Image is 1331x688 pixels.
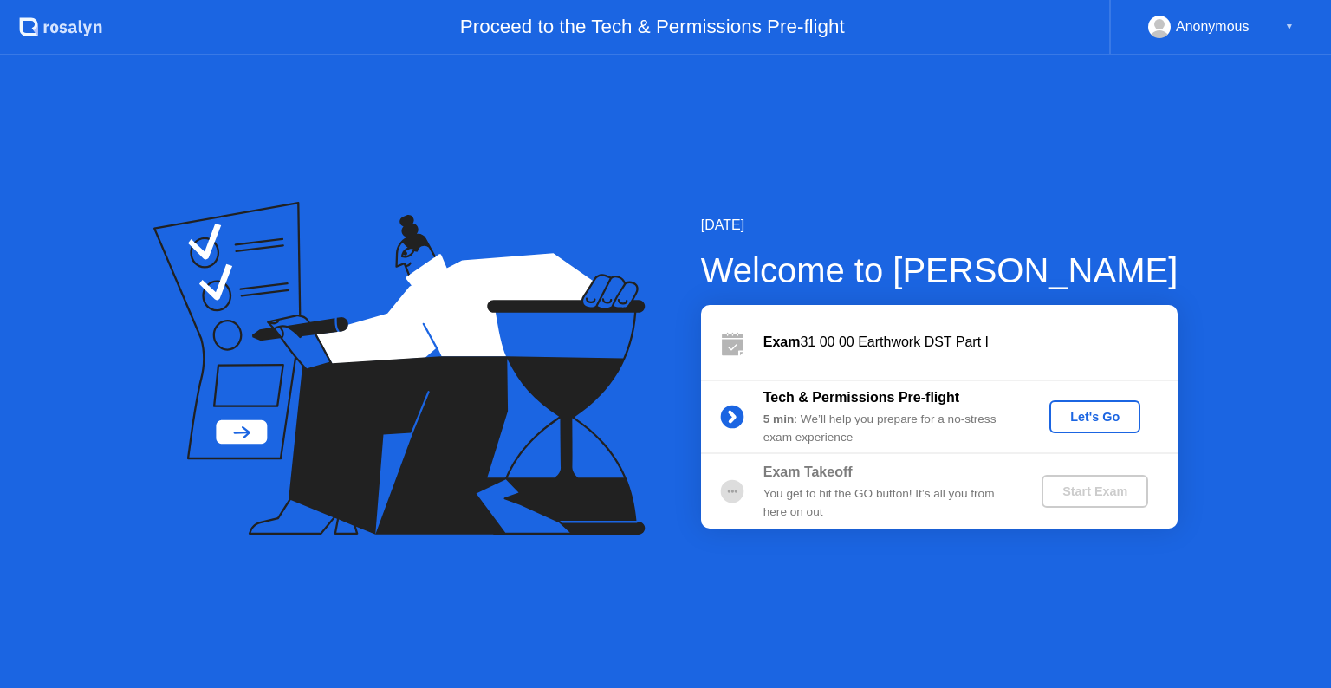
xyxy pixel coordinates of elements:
div: [DATE] [701,215,1178,236]
div: : We’ll help you prepare for a no-stress exam experience [763,411,1013,446]
div: Welcome to [PERSON_NAME] [701,244,1178,296]
div: You get to hit the GO button! It’s all you from here on out [763,485,1013,521]
b: Tech & Permissions Pre-flight [763,390,959,405]
button: Start Exam [1042,475,1148,508]
div: Start Exam [1049,484,1141,498]
b: Exam Takeoff [763,464,853,479]
div: Let's Go [1056,410,1133,424]
div: Anonymous [1176,16,1250,38]
b: Exam [763,334,801,349]
div: ▼ [1285,16,1294,38]
button: Let's Go [1049,400,1140,433]
div: 31 00 00 Earthwork DST Part I [763,332,1178,353]
b: 5 min [763,412,795,425]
